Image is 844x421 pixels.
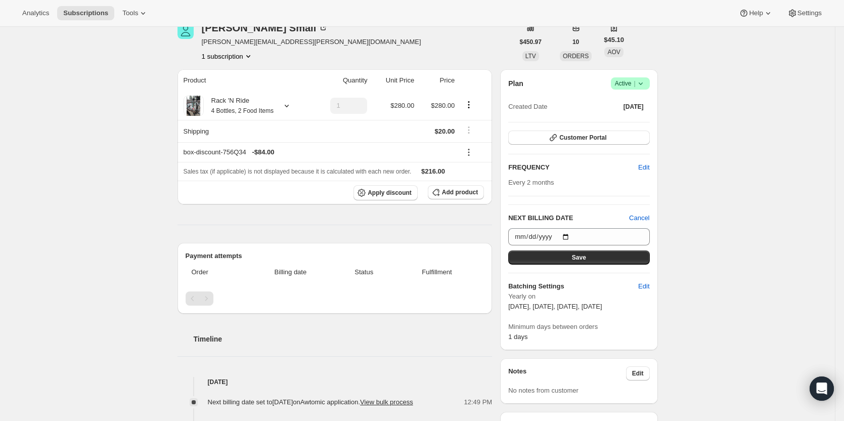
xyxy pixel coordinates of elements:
span: Status [338,267,390,277]
span: Subscriptions [63,9,108,17]
span: Save [572,254,586,262]
span: AOV [607,49,620,56]
button: Customer Portal [508,131,649,145]
button: Add product [428,185,484,199]
h6: Batching Settings [508,281,638,291]
span: $280.00 [431,102,455,109]
nav: Pagination [186,291,484,306]
span: Edit [638,281,649,291]
span: Edit [638,162,649,173]
button: View bulk process [360,398,413,406]
button: Apply discount [353,185,418,200]
h2: NEXT BILLING DATE [508,213,629,223]
button: Shipping actions [461,124,477,136]
span: Fulfillment [396,267,478,277]
button: Subscriptions [57,6,114,20]
span: Every 2 months [508,179,554,186]
span: Active [615,78,646,89]
span: Created Date [508,102,547,112]
button: Edit [632,278,655,294]
span: | [634,79,635,88]
span: - $84.00 [252,147,274,157]
div: Rack 'N Ride [204,96,274,116]
button: Product actions [461,99,477,110]
span: [DATE], [DATE], [DATE], [DATE] [508,303,602,310]
th: Product [177,69,313,92]
span: ORDERS [563,53,589,60]
span: 10 [572,38,579,46]
span: [DATE] [624,103,644,111]
span: Yearly on [508,291,649,302]
button: 10 [566,35,585,49]
span: Next billing date set to [DATE] on Awtomic application . [208,398,413,406]
th: Price [417,69,458,92]
span: Morgan Small [177,23,194,39]
button: [DATE] [617,100,650,114]
span: Customer Portal [559,134,606,142]
span: No notes from customer [508,387,579,394]
span: Apply discount [368,189,412,197]
span: $216.00 [421,167,445,175]
th: Order [186,261,246,283]
span: Analytics [22,9,49,17]
th: Shipping [177,120,313,142]
span: Help [749,9,763,17]
div: Open Intercom Messenger [810,376,834,401]
span: Sales tax (if applicable) is not displayed because it is calculated with each new order. [184,168,412,175]
h3: Notes [508,366,626,381]
h2: Timeline [194,334,493,344]
button: Help [733,6,779,20]
small: 4 Bottles, 2 Food Items [211,107,274,114]
th: Quantity [312,69,370,92]
span: $20.00 [434,128,455,135]
button: Cancel [629,213,649,223]
button: Settings [781,6,828,20]
h4: [DATE] [177,377,493,387]
button: Save [508,250,649,265]
div: box-discount-756Q34 [184,147,455,157]
span: 12:49 PM [464,397,493,407]
span: [PERSON_NAME][EMAIL_ADDRESS][PERSON_NAME][DOMAIN_NAME] [202,37,421,47]
span: Tools [122,9,138,17]
button: Edit [626,366,650,381]
div: [PERSON_NAME] Small [202,23,329,33]
h2: FREQUENCY [508,162,638,173]
span: Settings [797,9,822,17]
button: Edit [632,159,655,176]
button: $450.97 [514,35,548,49]
h2: Plan [508,78,523,89]
button: Analytics [16,6,55,20]
button: Product actions [202,51,253,61]
th: Unit Price [370,69,417,92]
span: $280.00 [390,102,414,109]
span: Add product [442,188,478,196]
span: Edit [632,369,644,377]
span: Billing date [249,267,332,277]
button: Tools [116,6,154,20]
span: 1 days [508,333,527,341]
span: $450.97 [520,38,542,46]
span: $45.10 [604,35,624,45]
span: LTV [525,53,536,60]
span: Minimum days between orders [508,322,649,332]
h2: Payment attempts [186,251,484,261]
